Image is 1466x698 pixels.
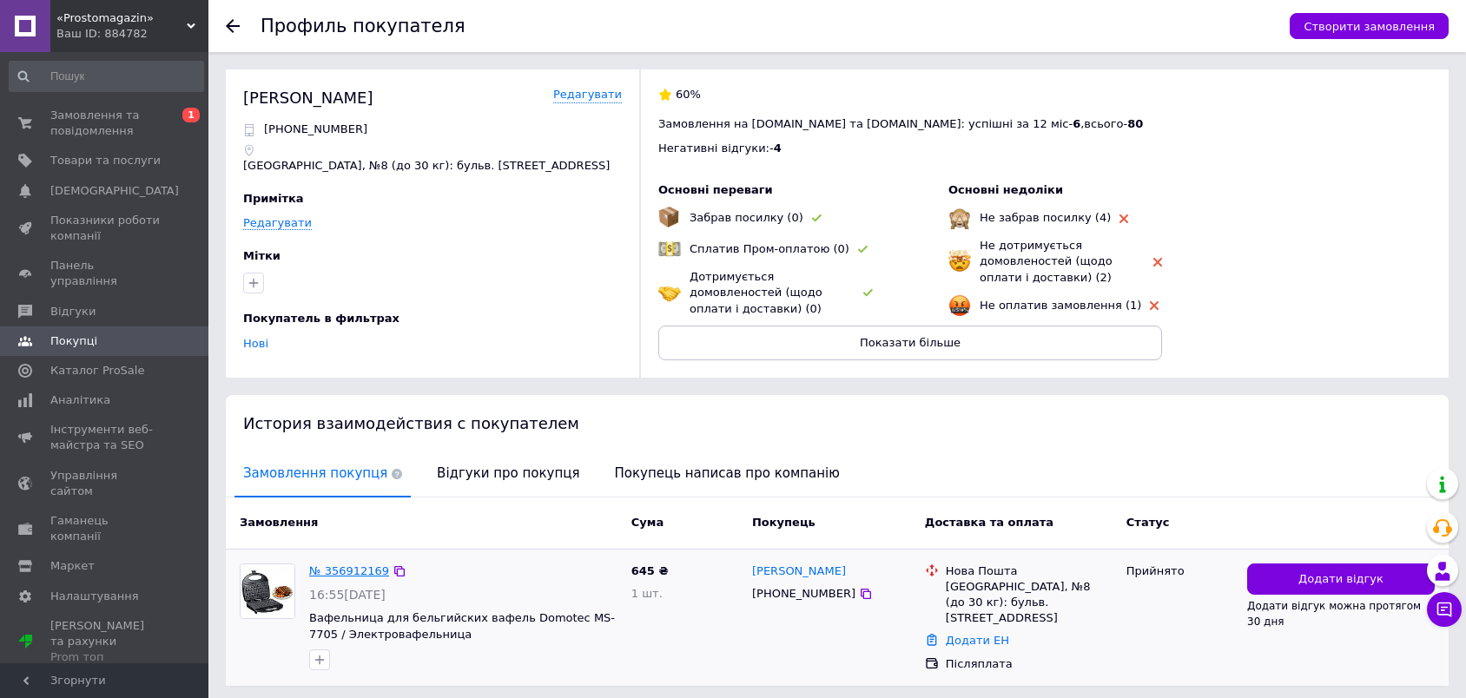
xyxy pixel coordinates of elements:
span: Не дотримується домовленостей (щодо оплати і доставки) (2) [980,239,1113,283]
span: 16:55[DATE] [309,588,386,602]
span: Дотримується домовленостей (щодо оплати і доставки) (0) [690,270,822,314]
div: Покупатель в фильтрах [243,311,617,326]
a: Нові [243,337,268,350]
span: Маркет [50,558,95,574]
span: Покупець написав про компанію [606,451,849,496]
span: Показники роботи компанії [50,213,161,244]
img: emoji [658,207,679,227]
span: Негативні відгуки: - [658,142,774,155]
img: rating-tag-type [1153,258,1162,267]
a: Редагувати [243,216,312,230]
span: Сплатив Пром-оплатою (0) [690,242,849,255]
span: Основні переваги [658,183,773,196]
button: Чат з покупцем [1427,592,1462,627]
a: Фото товару [240,563,295,619]
span: Покупці [50,333,97,349]
img: Фото товару [241,564,294,618]
a: [PERSON_NAME] [752,563,846,580]
span: Створити замовлення [1304,20,1435,33]
span: 6 [1073,117,1080,130]
span: 60% [676,88,701,101]
div: [PERSON_NAME] [243,87,373,109]
span: Налаштування [50,589,139,604]
img: emoji [658,238,681,260]
span: Замовлення та повідомлення [50,108,161,139]
span: Мітки [243,249,281,262]
span: Товари та послуги [50,153,161,168]
img: rating-tag-type [1150,301,1159,310]
img: emoji [658,281,681,304]
span: Замовлення на [DOMAIN_NAME] та [DOMAIN_NAME]: успішні за 12 міс - , всього - [658,117,1143,130]
span: Відгуки [50,304,96,319]
span: Додати відгук [1298,571,1383,588]
span: [PERSON_NAME] та рахунки [50,618,161,666]
img: emoji [948,207,971,229]
span: 1 шт. [631,587,663,600]
img: rating-tag-type [863,289,873,297]
span: [DEMOGRAPHIC_DATA] [50,183,179,199]
img: emoji [948,250,971,273]
button: Додати відгук [1247,563,1435,596]
div: Ваш ID: 884782 [56,26,208,42]
span: Показати більше [860,336,961,349]
span: Гаманець компанії [50,513,161,544]
span: 4 [774,142,782,155]
span: Замовлення покупця [234,451,411,496]
div: [GEOGRAPHIC_DATA], №8 (до 30 кг): бульв. [STREET_ADDRESS] [946,579,1113,627]
span: Замовлення [240,516,318,529]
div: Повернутися назад [226,19,240,33]
span: Примітка [243,192,304,205]
span: Каталог ProSale [50,363,144,379]
span: Забрав посилку (0) [690,211,803,224]
span: Інструменти веб-майстра та SEO [50,422,161,453]
span: 80 [1127,117,1143,130]
span: Додати відгук можна протягом 30 дня [1247,600,1421,628]
button: Показати більше [658,326,1162,360]
div: Нова Пошта [946,563,1113,579]
img: rating-tag-type [1119,214,1128,223]
span: Cума [631,516,664,529]
img: rating-tag-type [858,246,868,254]
span: 1 [182,108,200,122]
span: Панель управління [50,258,161,289]
span: Управління сайтом [50,468,161,499]
a: № 356912169 [309,564,389,577]
a: Додати ЕН [946,634,1009,647]
div: Післяплата [946,656,1113,672]
span: 645 ₴ [631,564,669,577]
div: [PHONE_NUMBER] [749,583,859,605]
span: Доставка та оплата [925,516,1053,529]
p: [GEOGRAPHIC_DATA], №8 (до 30 кг): бульв. [STREET_ADDRESS] [243,158,610,174]
span: Не оплатив замовлення (1) [980,299,1141,312]
h1: Профиль покупателя [261,16,466,36]
div: Prom топ [50,649,161,665]
p: [PHONE_NUMBER] [264,122,367,137]
img: rating-tag-type [812,214,822,222]
span: Не забрав посилку (4) [980,211,1111,224]
span: История взаимодействия с покупателем [243,414,579,432]
img: emoji [948,294,971,317]
span: «Prostomagazin» [56,10,187,26]
button: Створити замовлення [1290,13,1449,39]
span: Відгуки про покупця [428,451,588,496]
a: Вафельница для бельгийских вафель Domotec MS-7705 / Электровафельница [309,611,615,641]
div: Прийнято [1126,563,1233,579]
input: Пошук [9,61,204,92]
span: Основні недоліки [948,183,1063,196]
span: Покупець [752,516,816,529]
a: Редагувати [553,87,622,103]
span: Статус [1126,516,1170,529]
span: Аналітика [50,392,110,408]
